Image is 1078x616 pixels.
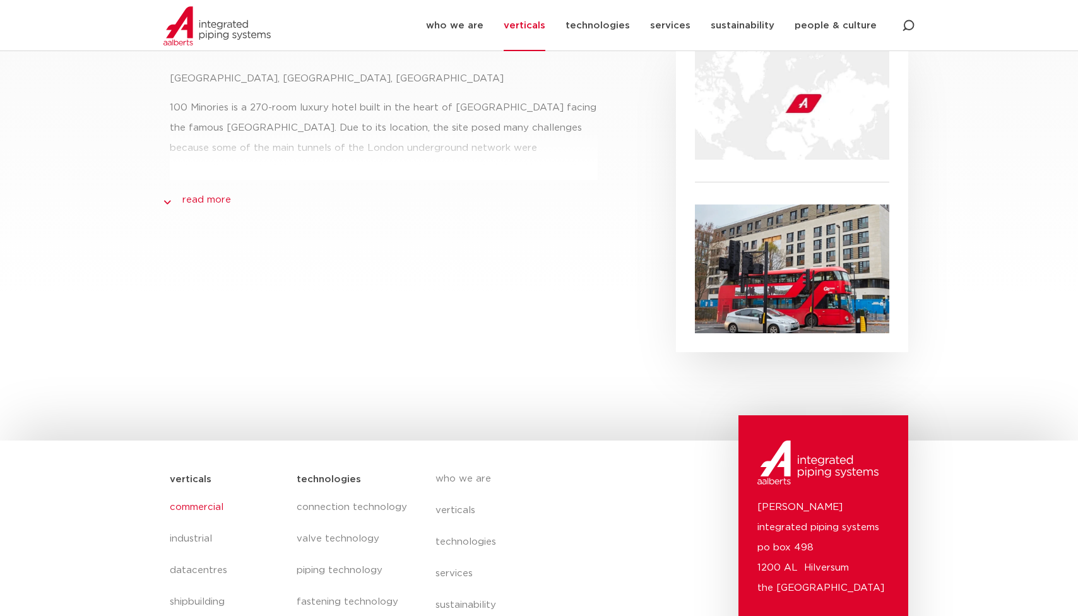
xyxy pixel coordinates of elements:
[170,98,598,239] p: 100 Minories is a 270-room luxury hotel built in the heart of [GEOGRAPHIC_DATA] facing the famous...
[182,192,231,208] a: read more
[435,495,666,526] a: verticals
[297,492,410,523] a: connection technology
[435,526,666,558] a: technologies
[170,470,211,490] h5: verticals
[435,463,666,495] a: who we are
[170,69,598,89] p: [GEOGRAPHIC_DATA], [GEOGRAPHIC_DATA], [GEOGRAPHIC_DATA]
[297,555,410,586] a: piping technology
[435,558,666,589] a: services
[170,555,284,586] a: datacentres
[170,523,284,555] a: industrial
[297,470,361,490] h5: technologies
[170,492,284,523] a: commercial
[757,497,889,598] p: [PERSON_NAME] integrated piping systems po box 498 1200 AL Hilversum the [GEOGRAPHIC_DATA]
[297,523,410,555] a: valve technology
